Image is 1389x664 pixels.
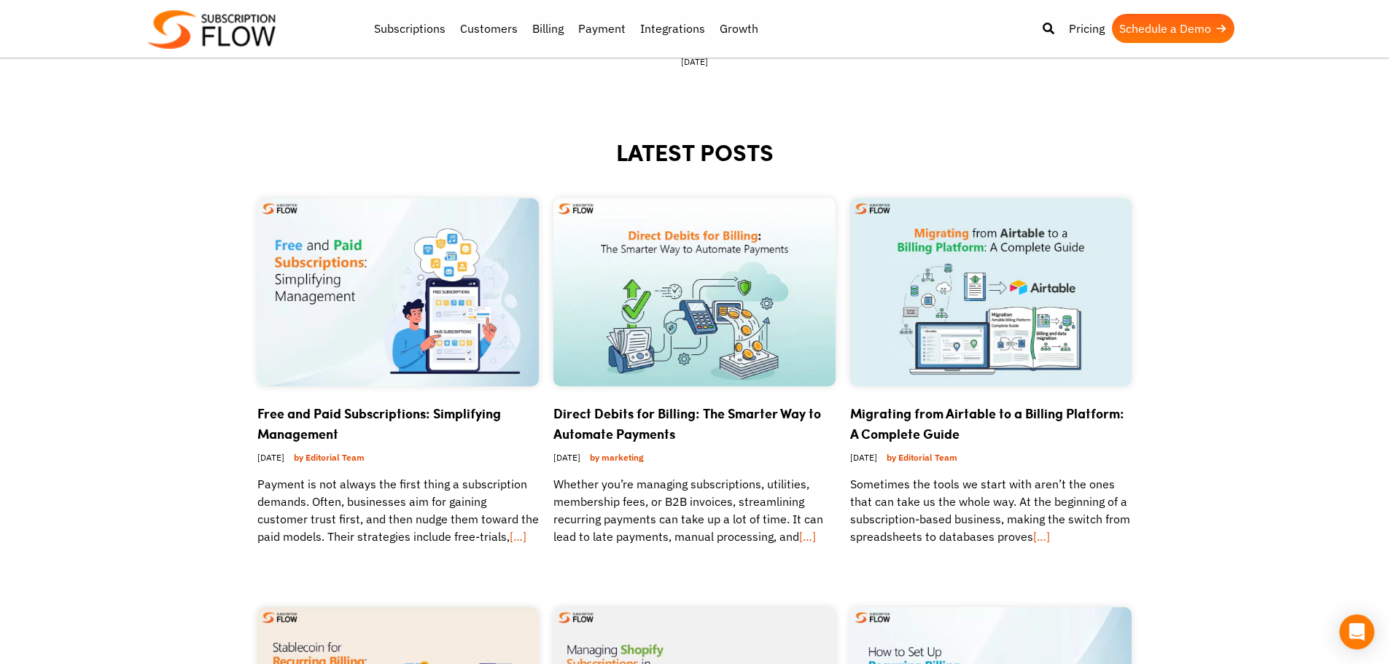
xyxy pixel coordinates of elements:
p: Sometimes the tools we start with aren’t the ones that can take us the whole way. At the beginnin... [850,475,1132,545]
img: Free and Paid Subscriptions [257,198,540,386]
a: Free and Paid Subscriptions: Simplifying Management [257,404,501,443]
a: Growth [712,14,766,43]
div: Open Intercom Messenger [1339,614,1374,649]
a: […] [1033,529,1050,544]
div: [DATE] [553,444,836,475]
a: Migrating from Airtable to a Billing Platform: A Complete Guide [850,404,1124,443]
a: Payment [571,14,633,43]
img: Migrating from Airtable to a Billing Platform [850,198,1132,386]
a: Pricing [1062,14,1112,43]
div: [DATE] [497,55,893,69]
a: Integrations [633,14,712,43]
img: Direct Debits for Billing [553,198,836,386]
a: by Editorial Team [881,448,963,466]
p: Payment is not always the first thing a subscription demands. Often, businesses aim for gaining c... [257,475,540,545]
a: by Editorial Team [288,448,370,466]
a: by marketing [584,448,650,466]
a: […] [799,529,816,544]
a: Schedule a Demo [1112,14,1234,43]
a: Direct Debits for Billing: The Smarter Way to Automate Payments [553,404,821,443]
a: Customers [453,14,525,43]
div: [DATE] [850,444,1132,475]
a: Subscriptions [367,14,453,43]
a: […] [510,529,526,544]
h2: LATEST POSTS [257,141,1132,198]
div: [DATE] [257,444,540,475]
p: Whether you’re managing subscriptions, utilities, membership fees, or B2B invoices, streamlining ... [553,475,836,545]
img: Subscriptionflow [148,10,276,49]
a: Billing [525,14,571,43]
